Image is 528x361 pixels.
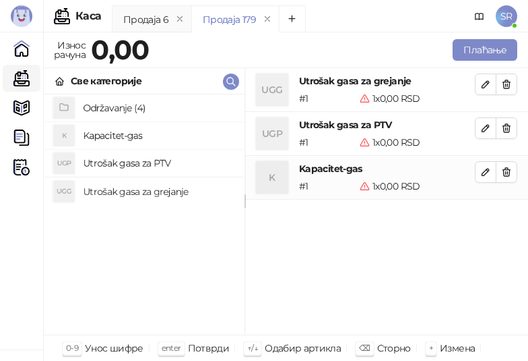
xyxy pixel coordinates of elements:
[247,343,258,353] span: ↑/↓
[83,152,234,174] h4: Utrošak gasa za PTV
[83,125,234,146] h4: Kapacitet-gas
[357,135,477,150] div: 1 x 0,00 RSD
[453,39,517,61] button: Плаћање
[75,11,101,22] div: Каса
[377,339,411,357] div: Сторно
[188,339,230,357] div: Потврди
[66,343,78,353] span: 0-9
[357,91,477,106] div: 1 x 0,00 RSD
[256,74,288,106] div: UGG
[123,12,168,27] div: Продаја 6
[296,91,357,106] div: # 1
[71,74,141,88] div: Све категорије
[429,343,433,353] span: +
[51,36,88,63] div: Износ рачуна
[53,152,75,174] div: UGP
[11,5,32,27] img: Logo
[91,33,149,66] strong: 0,00
[279,5,306,32] button: Add tab
[53,125,75,146] div: K
[83,97,234,119] h4: Održavanje (4)
[296,135,357,150] div: # 1
[265,339,341,357] div: Одабир артикла
[496,5,517,27] span: SR
[203,12,256,27] div: Продаја 179
[256,117,288,150] div: UGP
[359,343,370,353] span: ⌫
[299,74,475,88] h4: Utrošak gasa za grejanje
[299,117,475,132] h4: Utrošak gasa za PTV
[296,179,357,194] div: # 1
[83,181,234,202] h4: Utrošak gasa za grejanje
[440,339,475,357] div: Измена
[85,339,143,357] div: Унос шифре
[256,161,288,194] div: K
[53,181,75,202] div: UGG
[259,13,276,25] button: remove
[171,13,189,25] button: remove
[299,161,475,176] h4: Kapacitet-gas
[44,94,244,335] div: grid
[162,343,181,353] span: enter
[469,5,490,27] a: Документација
[357,179,477,194] div: 1 x 0,00 RSD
